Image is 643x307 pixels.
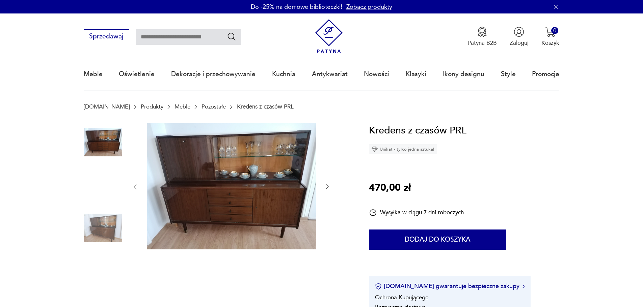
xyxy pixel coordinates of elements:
div: Unikat - tylko jedna sztuka! [369,144,437,154]
p: Zaloguj [510,39,529,47]
a: Nowości [364,59,389,90]
p: Kredens z czasów PRL [237,103,294,110]
button: Patyna B2B [467,27,497,47]
img: Zdjęcie produktu Kredens z czasów PRL [147,123,316,250]
a: Meble [175,103,190,110]
a: Zobacz produkty [346,3,392,11]
h1: Kredens z czasów PRL [369,123,466,139]
a: Oświetlenie [119,59,155,90]
a: Kuchnia [272,59,295,90]
img: Ikonka użytkownika [514,27,524,37]
img: Ikona medalu [477,27,487,37]
button: [DOMAIN_NAME] gwarantuje bezpieczne zakupy [375,282,525,290]
p: Do -25% na domowe biblioteczki! [251,3,342,11]
div: 0 [551,27,558,34]
a: [DOMAIN_NAME] [84,103,130,110]
a: Ikona medaluPatyna B2B [467,27,497,47]
img: Ikona certyfikatu [375,283,382,290]
a: Sprzedawaj [84,34,129,40]
button: Szukaj [227,32,237,41]
img: Ikona strzałki w prawo [523,285,525,288]
p: Koszyk [541,39,559,47]
img: Zdjęcie produktu Kredens z czasów PRL [84,209,122,247]
a: Antykwariat [312,59,348,90]
li: Ochrona Kupującego [375,294,429,301]
img: Zdjęcie produktu Kredens z czasów PRL [84,166,122,204]
a: Pozostałe [202,103,226,110]
a: Style [501,59,516,90]
p: 470,00 zł [369,180,411,196]
a: Dekoracje i przechowywanie [171,59,256,90]
div: Wysyłka w ciągu 7 dni roboczych [369,209,464,217]
a: Ikony designu [443,59,484,90]
img: Ikona diamentu [372,146,378,152]
img: Patyna - sklep z meblami i dekoracjami vintage [312,19,346,53]
img: Ikona koszyka [545,27,556,37]
button: Zaloguj [510,27,529,47]
a: Meble [84,59,103,90]
img: Zdjęcie produktu Kredens z czasów PRL [84,123,122,161]
a: Produkty [141,103,163,110]
p: Patyna B2B [467,39,497,47]
button: Sprzedawaj [84,29,129,44]
a: Promocje [532,59,559,90]
button: Dodaj do koszyka [369,229,506,250]
button: 0Koszyk [541,27,559,47]
a: Klasyki [406,59,426,90]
